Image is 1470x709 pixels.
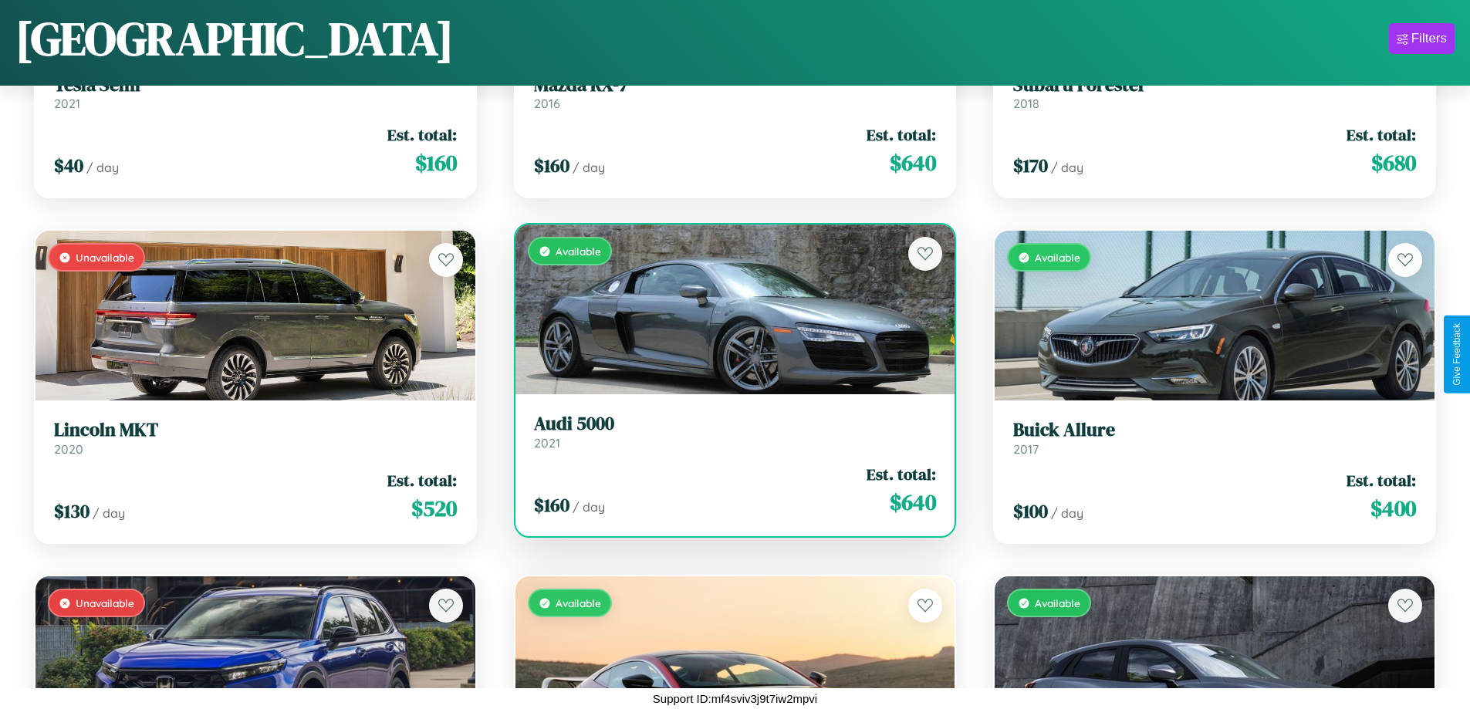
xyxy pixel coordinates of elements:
[1371,147,1416,178] span: $ 680
[15,7,454,70] h1: [GEOGRAPHIC_DATA]
[653,688,817,709] p: Support ID: mf4sviv3j9t7iw2mpvi
[534,413,937,435] h3: Audi 5000
[534,492,569,518] span: $ 160
[415,147,457,178] span: $ 160
[1013,96,1039,111] span: 2018
[54,419,457,457] a: Lincoln MKT2020
[1347,123,1416,146] span: Est. total:
[387,469,457,491] span: Est. total:
[93,505,125,521] span: / day
[573,499,605,515] span: / day
[76,596,134,609] span: Unavailable
[1411,31,1447,46] div: Filters
[890,147,936,178] span: $ 640
[867,123,936,146] span: Est. total:
[54,498,90,524] span: $ 130
[1389,23,1455,54] button: Filters
[556,596,601,609] span: Available
[867,463,936,485] span: Est. total:
[534,74,937,112] a: Mazda RX-72016
[1035,596,1080,609] span: Available
[1051,160,1083,175] span: / day
[890,487,936,518] span: $ 640
[54,419,457,441] h3: Lincoln MKT
[1347,469,1416,491] span: Est. total:
[1035,251,1080,264] span: Available
[1051,505,1083,521] span: / day
[54,74,457,112] a: Tesla Semi2021
[534,96,560,111] span: 2016
[1013,441,1039,457] span: 2017
[54,153,83,178] span: $ 40
[387,123,457,146] span: Est. total:
[54,441,83,457] span: 2020
[76,251,134,264] span: Unavailable
[54,96,80,111] span: 2021
[86,160,119,175] span: / day
[1013,153,1048,178] span: $ 170
[1013,419,1416,441] h3: Buick Allure
[1013,498,1048,524] span: $ 100
[1370,493,1416,524] span: $ 400
[1013,74,1416,112] a: Subaru Forester2018
[534,153,569,178] span: $ 160
[556,245,601,258] span: Available
[1013,419,1416,457] a: Buick Allure2017
[534,435,560,451] span: 2021
[573,160,605,175] span: / day
[411,493,457,524] span: $ 520
[534,413,937,451] a: Audi 50002021
[1451,323,1462,386] div: Give Feedback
